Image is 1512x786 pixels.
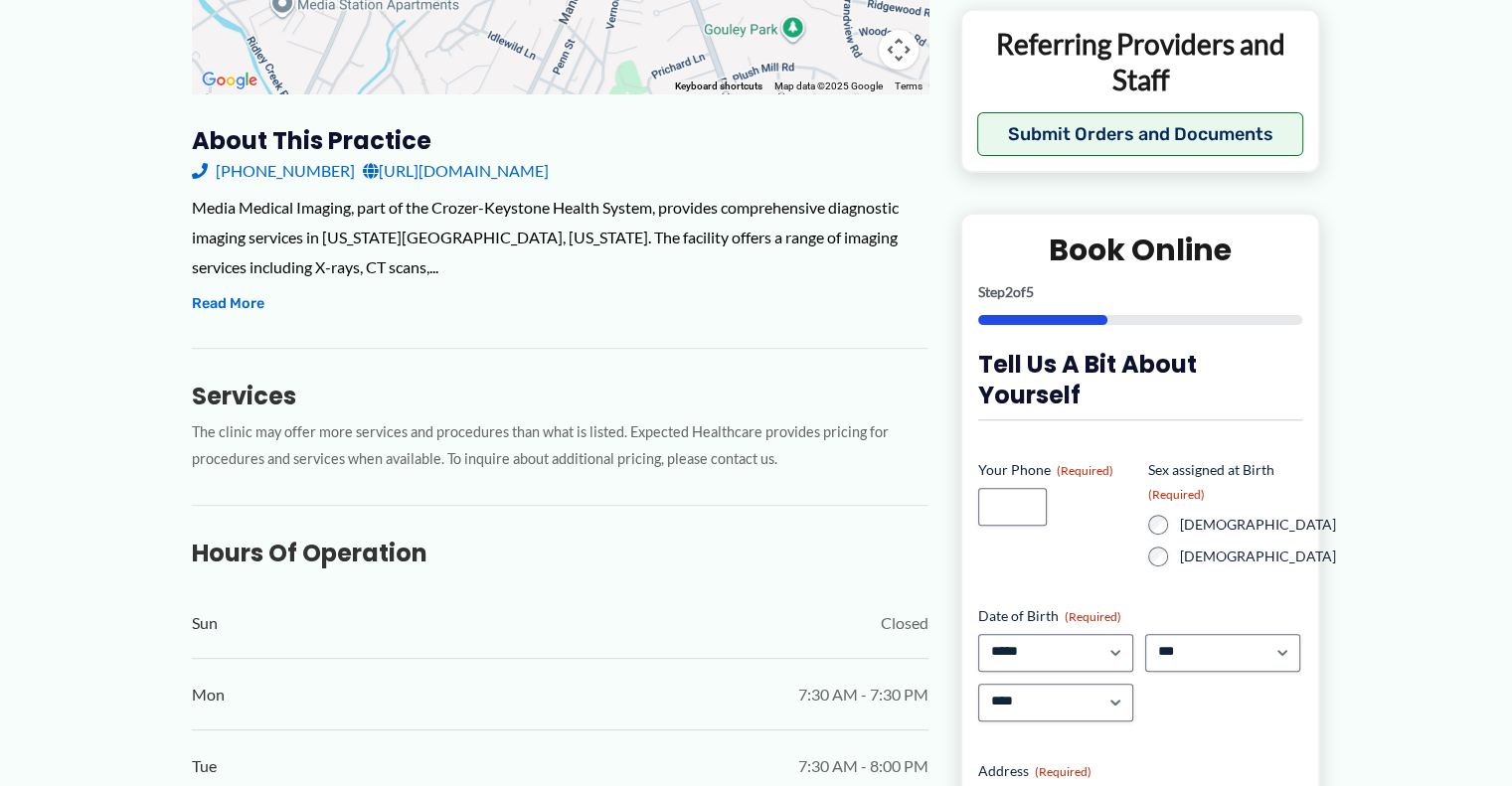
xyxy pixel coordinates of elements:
label: Your Phone [978,460,1132,480]
span: (Required) [1148,487,1205,502]
label: [DEMOGRAPHIC_DATA] [1180,515,1336,535]
span: Sun [192,608,218,638]
span: (Required) [1065,609,1121,624]
p: Referring Providers and Staff [977,26,1304,98]
p: The clinic may offer more services and procedures than what is listed. Expected Healthcare provid... [192,419,928,473]
button: Keyboard shortcuts [675,79,762,93]
button: Read More [192,292,264,316]
span: (Required) [1057,463,1113,478]
button: Submit Orders and Documents [977,113,1304,157]
a: [PHONE_NUMBER] [192,156,355,186]
legend: Sex assigned at Birth [1148,460,1302,503]
h3: Services [192,381,928,411]
span: Tue [192,751,217,781]
button: Map camera controls [879,30,919,70]
span: Map data ©2025 Google [774,80,883,91]
a: [URL][DOMAIN_NAME] [363,156,549,186]
span: (Required) [1035,764,1092,779]
h3: About this practice [192,125,928,156]
legend: Address [978,761,1092,781]
h2: Book Online [978,232,1303,270]
label: [DEMOGRAPHIC_DATA] [1180,547,1336,566]
legend: Date of Birth [978,606,1121,626]
img: Google [197,68,262,93]
h3: Tell us a bit about yourself [978,350,1303,411]
h3: Hours of Operation [192,538,928,568]
span: 2 [1005,284,1013,301]
span: 7:30 AM - 8:00 PM [798,751,928,781]
a: Open this area in Google Maps (opens a new window) [197,68,262,93]
span: Mon [192,680,225,709]
span: 7:30 AM - 7:30 PM [798,680,928,709]
div: Media Medical Imaging, part of the Crozer-Keystone Health System, provides comprehensive diagnost... [192,193,928,281]
span: 5 [1026,284,1034,301]
span: Closed [881,608,928,638]
a: Terms (opens in new tab) [895,80,923,91]
p: Step of [978,286,1303,300]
